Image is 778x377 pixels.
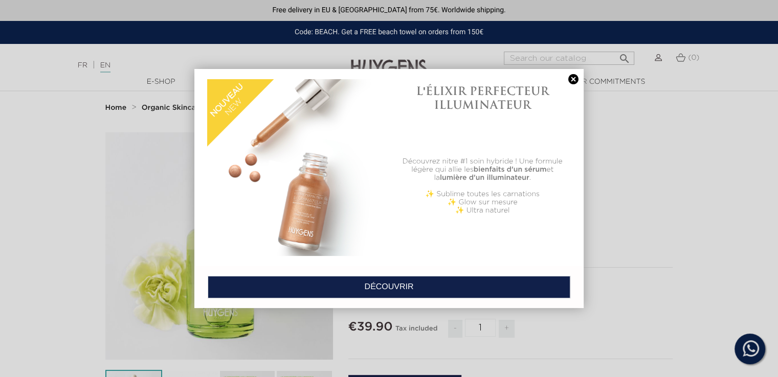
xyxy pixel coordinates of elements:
[394,206,571,215] p: ✨ Ultra naturel
[440,174,529,181] b: lumière d'un illuminateur
[394,198,571,206] p: ✨ Glow sur mesure
[394,157,571,182] p: Découvrez nitre #1 soin hybride ! Une formule légère qui allie les et la .
[394,84,571,111] h1: L'ÉLIXIR PERFECTEUR ILLUMINATEUR
[474,166,547,173] b: bienfaits d'un sérum
[394,190,571,198] p: ✨ Sublime toutes les carnations
[208,276,570,298] a: DÉCOUVRIR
